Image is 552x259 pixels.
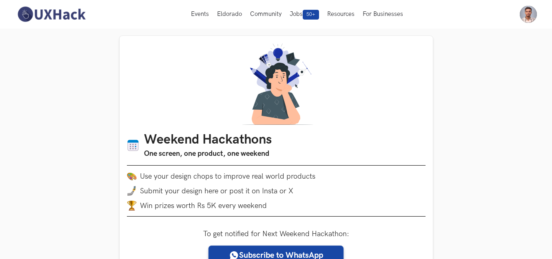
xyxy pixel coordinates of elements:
[127,171,137,181] img: palette.png
[127,139,139,152] img: Calendar icon
[127,186,137,196] img: mobile-in-hand.png
[140,187,293,195] span: Submit your design here or post it on Insta or X
[127,171,426,181] li: Use your design chops to improve real world products
[144,148,272,159] h3: One screen, one product, one weekend
[127,201,137,210] img: trophy.png
[127,201,426,210] li: Win prizes worth Rs 5K every weekend
[203,230,349,238] label: To get notified for Next Weekend Hackathon:
[237,43,315,125] img: A designer thinking
[520,6,537,23] img: Your profile pic
[15,6,88,23] img: UXHack-logo.png
[144,132,272,148] h1: Weekend Hackathons
[303,10,319,20] span: 50+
